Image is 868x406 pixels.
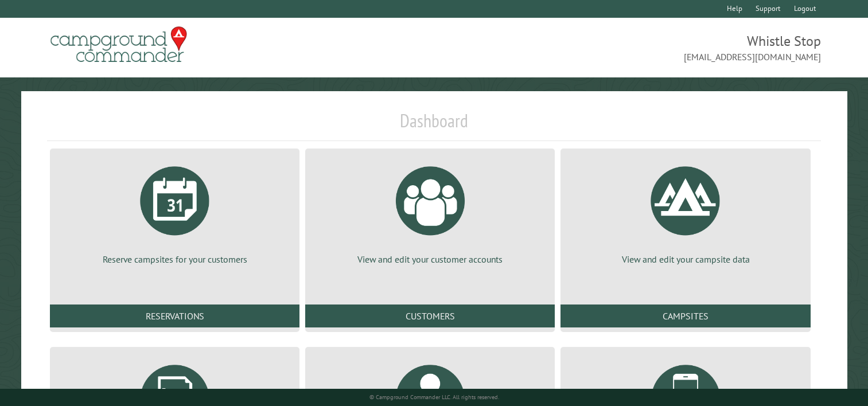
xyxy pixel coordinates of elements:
h1: Dashboard [47,110,821,141]
p: View and edit your customer accounts [319,253,541,266]
a: Reservations [50,304,299,327]
a: Customers [305,304,555,327]
span: Whistle Stop [EMAIL_ADDRESS][DOMAIN_NAME] [434,32,822,64]
a: View and edit your campsite data [574,158,796,266]
p: View and edit your campsite data [574,253,796,266]
a: View and edit your customer accounts [319,158,541,266]
a: Campsites [560,304,810,327]
p: Reserve campsites for your customers [64,253,286,266]
small: © Campground Commander LLC. All rights reserved. [369,393,499,401]
a: Reserve campsites for your customers [64,158,286,266]
img: Campground Commander [47,22,190,67]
